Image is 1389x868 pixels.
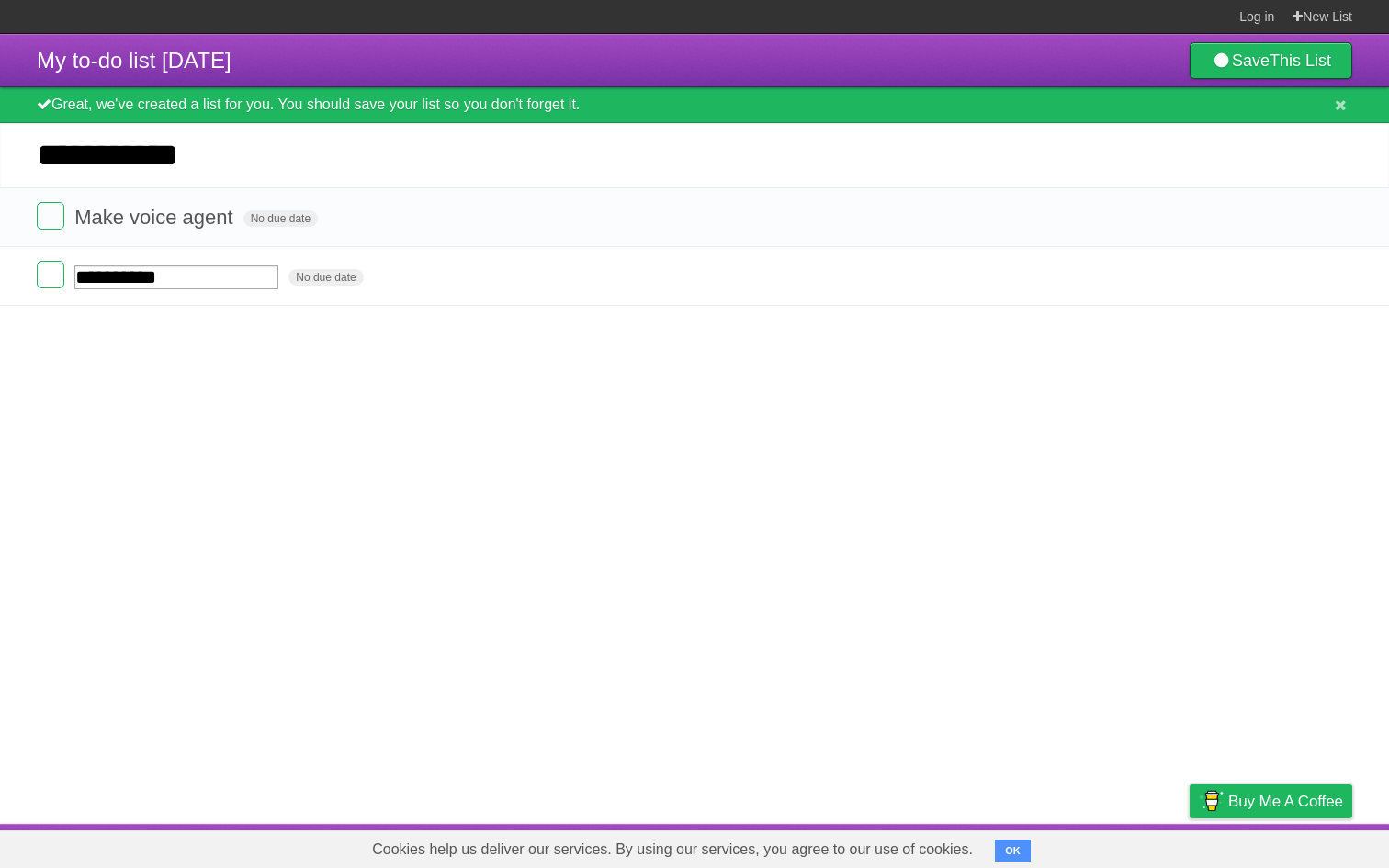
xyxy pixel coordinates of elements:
a: Terms [1103,829,1144,863]
span: Make voice agent [74,206,237,229]
a: About [945,829,984,863]
button: OK [995,840,1031,862]
span: Cookies help us deliver our services. By using our services, you agree to our use of cookies. [354,831,991,868]
a: SaveThis List [1190,42,1352,79]
a: Suggest a feature [1237,829,1352,863]
b: This List [1270,51,1331,70]
span: No due date [288,269,363,286]
a: Developers [1006,829,1080,863]
img: Buy me a coffee [1199,785,1224,817]
label: Done [37,202,64,230]
span: No due date [243,210,318,227]
span: Buy me a coffee [1228,785,1343,817]
a: Buy me a coffee [1190,784,1352,818]
label: Done [37,261,64,288]
a: Privacy [1166,829,1214,863]
span: My to-do list [DATE] [37,48,231,73]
